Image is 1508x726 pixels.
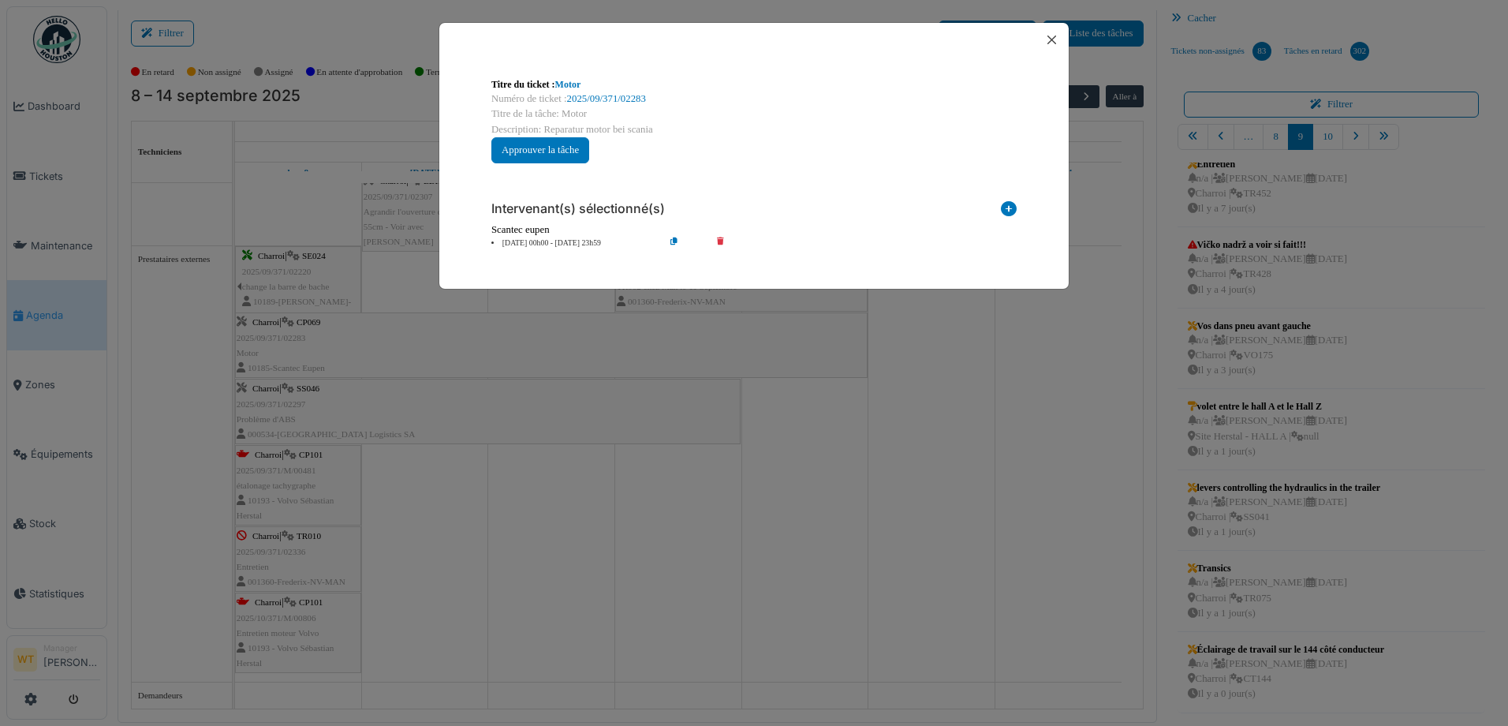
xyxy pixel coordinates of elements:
h6: Intervenant(s) sélectionné(s) [491,201,665,216]
div: Scantec eupen [491,223,1017,238]
div: Titre du ticket : [491,77,1017,92]
div: Description: Reparatur motor bei scania [491,122,1017,137]
button: Approuver la tâche [491,137,589,163]
div: Numéro de ticket : [491,92,1017,107]
a: 2025/09/371/02283 [567,93,646,104]
button: Close [1041,29,1062,51]
li: [DATE] 00h00 - [DATE] 23h59 [483,238,664,249]
a: Motor [555,79,581,90]
i: Ajouter [1001,201,1017,223]
div: Titre de la tâche: Motor [491,107,1017,122]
